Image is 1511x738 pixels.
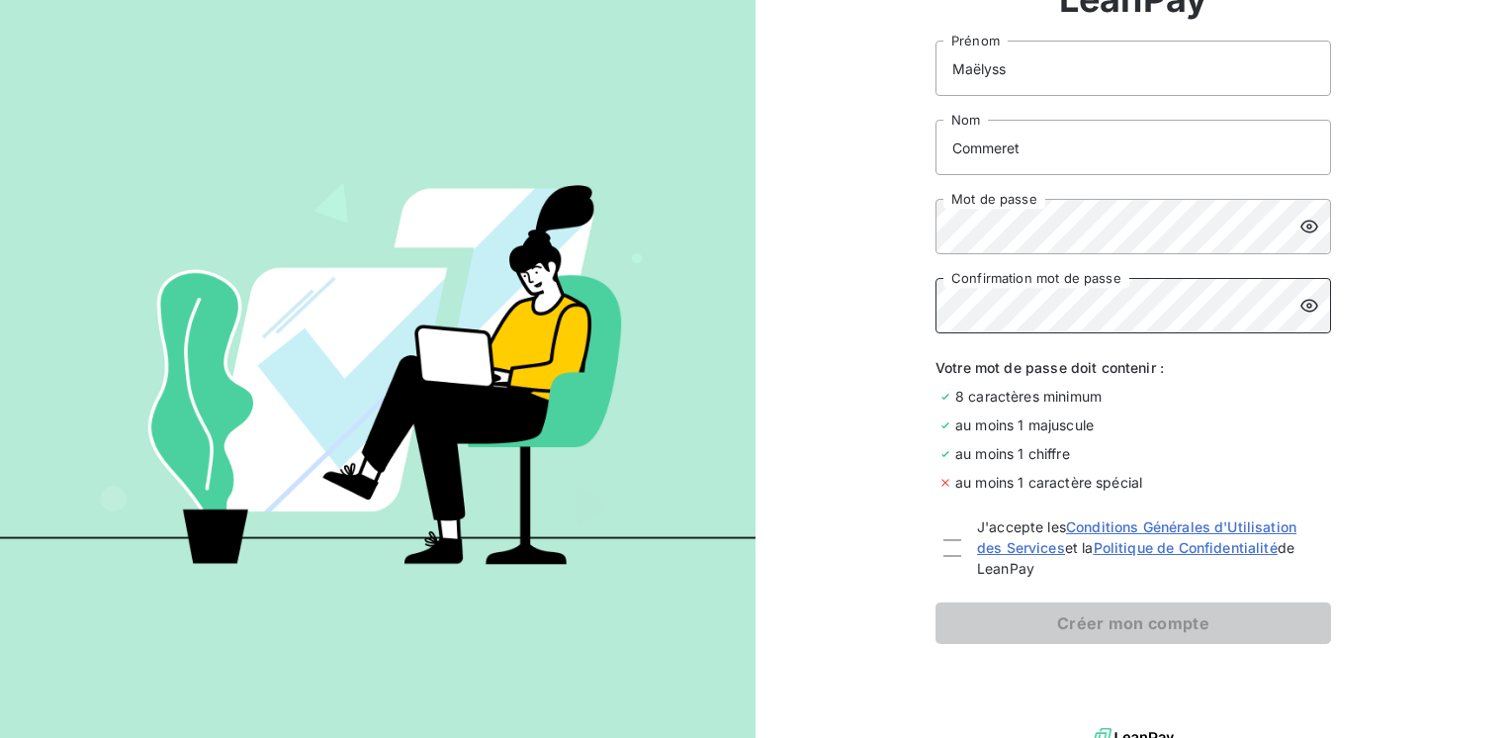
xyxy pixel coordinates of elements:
[955,443,1070,464] span: au moins 1 chiffre
[935,357,1331,378] span: Votre mot de passe doit contenir :
[935,602,1331,644] button: Créer mon compte
[935,120,1331,175] input: placeholder
[1094,539,1278,556] a: Politique de Confidentialité
[977,516,1323,579] span: J'accepte les et la de LeanPay
[935,41,1331,96] input: placeholder
[955,415,1094,435] span: au moins 1 majuscule
[955,472,1142,493] span: au moins 1 caractère spécial
[955,386,1102,407] span: 8 caractères minimum
[977,518,1296,556] a: Conditions Générales d'Utilisation des Services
